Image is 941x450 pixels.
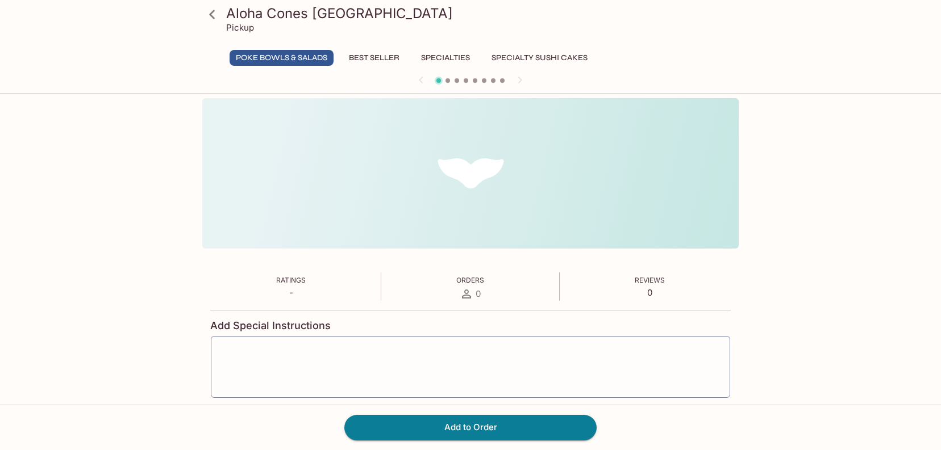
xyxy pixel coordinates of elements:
p: Pickup [226,22,254,33]
button: Add to Order [344,415,597,440]
p: 0 [635,287,665,298]
h4: Add Special Instructions [210,319,731,332]
button: Specialties [415,50,476,66]
span: Ratings [276,276,306,284]
h3: Aloha Cones [GEOGRAPHIC_DATA] [226,5,734,22]
span: Orders [456,276,484,284]
button: Specialty Sushi Cakes [485,50,594,66]
button: Best Seller [343,50,406,66]
span: 0 [476,288,481,299]
button: Poke Bowls & Salads [230,50,334,66]
span: Reviews [635,276,665,284]
p: - [276,287,306,298]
